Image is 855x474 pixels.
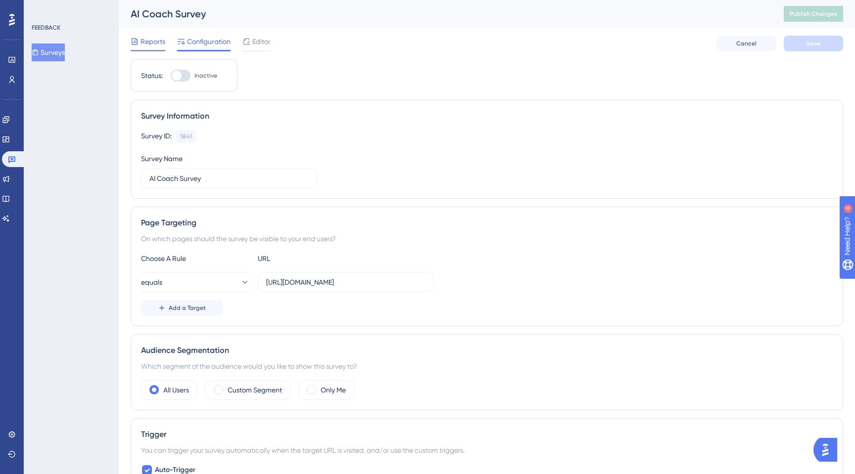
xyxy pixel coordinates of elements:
[736,40,757,47] span: Cancel
[141,360,833,372] div: Which segment of the audience would you like to show this survey to?
[141,130,172,143] div: Survey ID:
[228,384,282,396] label: Custom Segment
[141,345,833,356] div: Audience Segmentation
[180,132,192,140] div: 5841
[141,253,250,264] div: Choose A Rule
[321,384,346,396] label: Only Me
[141,233,833,245] div: On which pages should the survey be visible to your end users?
[716,36,776,51] button: Cancel
[141,70,163,82] div: Status:
[149,173,309,184] input: Type your Survey name
[69,5,72,13] div: 4
[169,304,206,312] span: Add a Target
[163,384,189,396] label: All Users
[141,272,250,292] button: equals
[141,217,833,229] div: Page Targeting
[258,253,367,264] div: URL
[32,24,60,32] div: FEEDBACK
[141,153,183,165] div: Survey Name
[790,10,837,18] span: Publish Changes
[141,110,833,122] div: Survey Information
[131,7,759,21] div: AI Coach Survey
[141,444,833,456] div: You can trigger your survey automatically when the target URL is visited, and/or use the custom t...
[807,40,820,47] span: Save
[784,6,843,22] button: Publish Changes
[23,2,62,14] span: Need Help?
[194,72,217,80] span: Inactive
[813,435,843,465] iframe: UserGuiding AI Assistant Launcher
[141,429,833,440] div: Trigger
[141,300,223,316] button: Add a Target
[784,36,843,51] button: Save
[141,276,162,288] span: equals
[266,277,426,288] input: yourwebsite.com/path
[252,36,271,47] span: Editor
[141,36,165,47] span: Reports
[187,36,231,47] span: Configuration
[32,43,65,61] button: Surveys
